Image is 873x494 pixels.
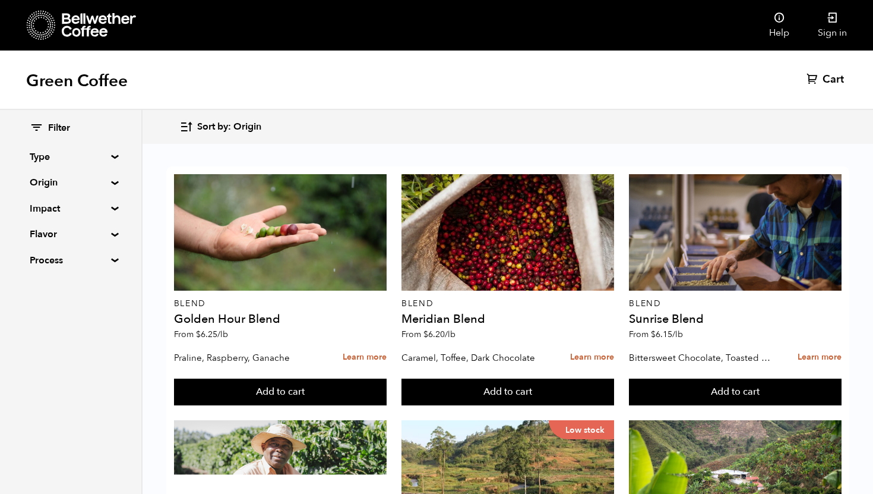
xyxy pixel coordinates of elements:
[823,73,844,87] span: Cart
[423,329,428,340] span: $
[401,313,614,325] h4: Meridian Blend
[217,329,228,340] span: /lb
[629,379,842,406] button: Add to cart
[651,329,683,340] bdi: 6.15
[343,345,387,370] a: Learn more
[401,300,614,308] p: Blend
[629,349,774,367] p: Bittersweet Chocolate, Toasted Marshmallow, Candied Orange, Praline
[197,121,261,134] span: Sort by: Origin
[423,329,456,340] bdi: 6.20
[806,73,847,87] a: Cart
[174,300,387,308] p: Blend
[196,329,228,340] bdi: 6.25
[445,329,456,340] span: /lb
[651,329,656,340] span: $
[401,379,614,406] button: Add to cart
[30,227,112,241] summary: Flavor
[629,313,842,325] h4: Sunrise Blend
[30,253,112,268] summary: Process
[672,329,683,340] span: /lb
[401,349,546,367] p: Caramel, Toffee, Dark Chocolate
[570,345,614,370] a: Learn more
[179,113,261,141] button: Sort by: Origin
[174,313,387,325] h4: Golden Hour Blend
[174,379,387,406] button: Add to cart
[30,150,112,164] summary: Type
[196,329,201,340] span: $
[48,122,70,135] span: Filter
[26,70,128,92] h1: Green Coffee
[30,175,112,190] summary: Origin
[174,349,319,367] p: Praline, Raspberry, Ganache
[798,345,842,370] a: Learn more
[30,202,112,216] summary: Impact
[401,329,456,340] span: From
[629,300,842,308] p: Blend
[629,329,683,340] span: From
[174,329,228,340] span: From
[549,420,614,439] p: Low stock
